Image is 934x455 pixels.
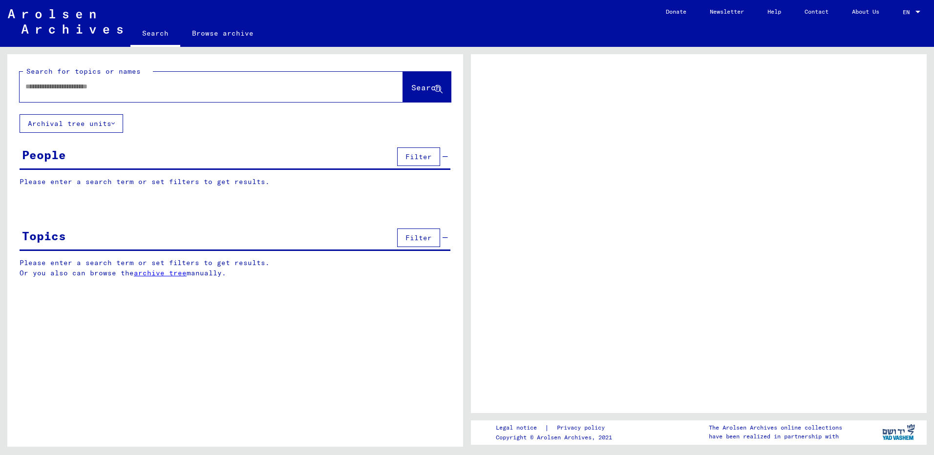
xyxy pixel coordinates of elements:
[405,233,432,242] span: Filter
[20,177,450,187] p: Please enter a search term or set filters to get results.
[397,147,440,166] button: Filter
[403,72,451,102] button: Search
[130,21,180,47] a: Search
[709,432,842,441] p: have been realized in partnership with
[26,67,141,76] mat-label: Search for topics or names
[397,228,440,247] button: Filter
[880,420,917,444] img: yv_logo.png
[411,83,441,92] span: Search
[549,423,616,433] a: Privacy policy
[496,423,616,433] div: |
[405,152,432,161] span: Filter
[709,423,842,432] p: The Arolsen Archives online collections
[20,258,451,278] p: Please enter a search term or set filters to get results. Or you also can browse the manually.
[180,21,265,45] a: Browse archive
[22,227,66,245] div: Topics
[903,9,913,16] span: EN
[496,433,616,442] p: Copyright © Arolsen Archives, 2021
[22,146,66,164] div: People
[496,423,545,433] a: Legal notice
[8,9,123,34] img: Arolsen_neg.svg
[20,114,123,133] button: Archival tree units
[134,269,187,277] a: archive tree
